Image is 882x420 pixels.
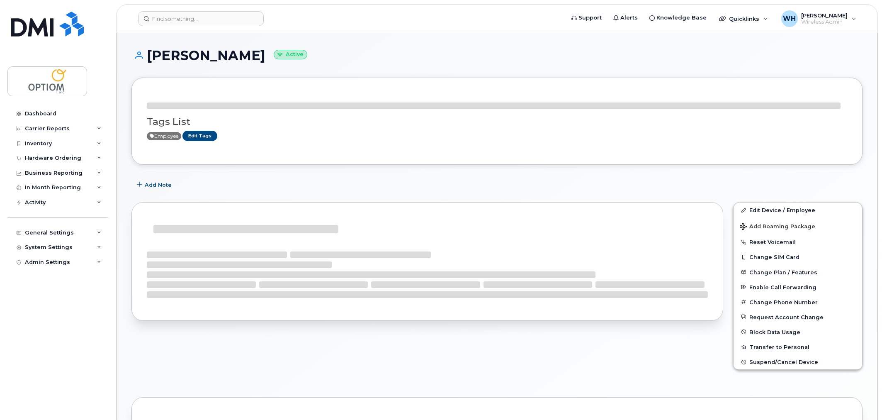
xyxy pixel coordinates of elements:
button: Enable Call Forwarding [734,280,862,295]
button: Add Note [131,177,179,192]
button: Change SIM Card [734,249,862,264]
button: Request Account Change [734,310,862,325]
button: Transfer to Personal [734,339,862,354]
a: Edit Tags [182,131,217,141]
span: Active [147,132,181,140]
a: Edit Device / Employee [734,203,862,217]
h3: Tags List [147,117,847,127]
span: Enable Call Forwarding [749,284,816,290]
button: Add Roaming Package [734,217,862,234]
button: Suspend/Cancel Device [734,354,862,369]
button: Change Phone Number [734,295,862,310]
span: Add Roaming Package [740,223,815,231]
button: Change Plan / Features [734,265,862,280]
span: Change Plan / Features [749,269,817,275]
h1: [PERSON_NAME] [131,48,863,63]
small: Active [274,50,307,59]
button: Block Data Usage [734,325,862,339]
button: Reset Voicemail [734,234,862,249]
span: Suspend/Cancel Device [749,359,818,365]
span: Add Note [145,181,172,189]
